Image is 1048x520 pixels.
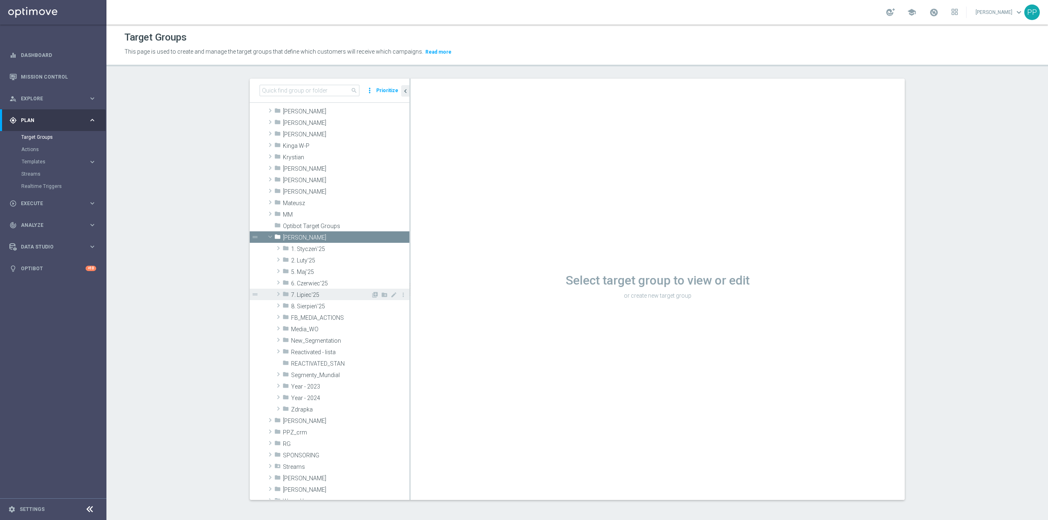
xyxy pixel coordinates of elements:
[283,120,409,127] span: Kamil R.
[291,314,409,321] span: FB_MEDIA_ACTIONS
[274,188,281,197] i: folder
[21,223,88,228] span: Analyze
[351,87,357,94] span: search
[21,143,106,156] div: Actions
[282,337,289,346] i: folder
[274,165,281,174] i: folder
[291,257,409,264] span: 2. Luty&#x27;25
[283,418,409,425] span: Piotr G.
[9,200,97,207] button: play_circle_outline Execute keyboard_arrow_right
[86,266,96,271] div: +10
[21,171,85,177] a: Streams
[282,325,289,335] i: folder
[274,474,281,484] i: folder
[283,475,409,482] span: Tomasz K.
[381,292,388,298] i: Add Folder
[291,280,409,287] span: 6. Czerwiec&#x27;25
[907,8,916,17] span: school
[88,158,96,166] i: keyboard_arrow_right
[291,406,409,413] span: Zdrapka
[88,95,96,102] i: keyboard_arrow_right
[21,156,106,168] div: Templates
[366,85,374,96] i: more_vert
[283,165,409,172] span: Marcin G
[20,507,45,512] a: Settings
[282,394,289,403] i: folder
[9,243,88,251] div: Data Studio
[283,200,409,207] span: Mateusz
[274,486,281,495] i: folder
[8,506,16,513] i: settings
[9,117,17,124] i: gps_fixed
[283,142,409,149] span: Kinga W-P
[9,244,97,250] button: Data Studio keyboard_arrow_right
[274,233,281,243] i: folder
[291,337,409,344] span: New_Segmentation
[402,87,409,95] i: chevron_left
[21,158,97,165] div: Templates keyboard_arrow_right
[9,74,97,80] button: Mission Control
[21,146,85,153] a: Actions
[283,463,409,470] span: Streams
[291,372,409,379] span: Segmenty_Mundial
[282,291,289,300] i: folder
[283,429,409,436] span: PPZ_crm
[283,486,409,493] span: Tomek R.
[274,119,281,128] i: folder
[375,85,400,96] button: Prioritize
[283,234,409,241] span: Patryk P.
[21,66,96,88] a: Mission Control
[88,199,96,207] i: keyboard_arrow_right
[274,463,281,472] i: folder_special
[9,95,97,102] button: person_search Explore keyboard_arrow_right
[9,95,17,102] i: person_search
[274,440,281,449] i: folder
[283,498,409,505] span: Warm Up
[21,44,96,66] a: Dashboard
[124,32,187,43] h1: Target Groups
[282,245,289,254] i: folder
[283,131,409,138] span: Kasia K.
[21,96,88,101] span: Explore
[283,154,409,161] span: Krystian
[400,292,407,298] i: more_vert
[88,116,96,124] i: keyboard_arrow_right
[291,383,409,390] span: Year - 2023
[282,359,289,369] i: folder
[274,130,281,140] i: folder
[291,269,409,276] span: 5. Maj&#x27;25
[274,142,281,151] i: folder
[21,258,86,279] a: Optibot
[411,292,905,299] p: or create new target group
[9,95,88,102] div: Explore
[9,265,17,272] i: lightbulb
[283,223,409,230] span: Optibot Target Groups
[283,441,409,448] span: RG
[22,159,88,164] div: Templates
[425,47,452,57] button: Read more
[21,244,88,249] span: Data Studio
[274,176,281,185] i: folder
[9,52,17,59] i: equalizer
[274,222,281,231] i: folder
[9,222,17,229] i: track_changes
[21,201,88,206] span: Execute
[291,395,409,402] span: Year - 2024
[372,292,378,298] i: Add Target group
[9,265,97,272] button: lightbulb Optibot +10
[21,134,85,140] a: Target Groups
[282,279,289,289] i: folder
[21,131,106,143] div: Target Groups
[283,108,409,115] span: Kamil N.
[21,180,106,192] div: Realtime Triggers
[282,256,289,266] i: folder
[291,349,409,356] span: Reactivated - lista
[9,200,88,207] div: Execute
[274,107,281,117] i: folder
[975,6,1024,18] a: [PERSON_NAME]keyboard_arrow_down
